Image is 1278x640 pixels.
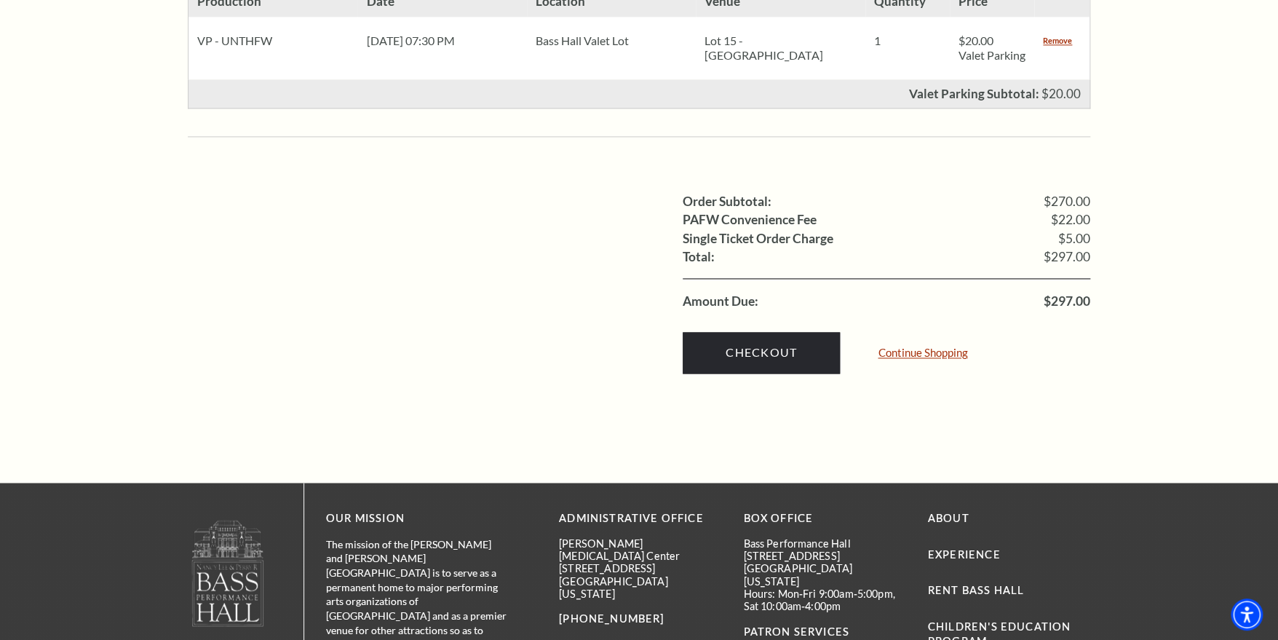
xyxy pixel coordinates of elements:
[705,33,856,63] p: Lot 15 - [GEOGRAPHIC_DATA]
[559,574,721,600] p: [GEOGRAPHIC_DATA][US_STATE]
[683,195,771,208] label: Order Subtotal:
[326,509,508,527] p: OUR MISSION
[1044,295,1090,308] span: $297.00
[928,548,1001,560] a: Experience
[743,549,905,561] p: [STREET_ADDRESS]
[559,561,721,574] p: [STREET_ADDRESS]
[683,232,833,245] label: Single Ticket Order Charge
[536,33,629,47] span: Bass Hall Valet Lot
[191,519,265,626] img: owned and operated by Performing Arts Fort Worth, A NOT-FOR-PROFIT 501(C)3 ORGANIZATION
[683,332,840,373] a: Checkout
[1051,213,1090,226] span: $22.00
[1231,598,1263,631] div: Accessibility Menu
[683,295,758,308] label: Amount Due:
[909,87,1039,100] p: Valet Parking Subtotal:
[743,561,905,587] p: [GEOGRAPHIC_DATA][US_STATE]
[683,250,715,264] label: Total:
[1041,86,1081,101] span: $20.00
[559,509,721,527] p: Administrative Office
[878,347,967,358] a: Continue Shopping
[357,17,526,65] div: [DATE] 07:30 PM
[743,587,905,612] p: Hours: Mon-Fri 9:00am-5:00pm, Sat 10:00am-4:00pm
[683,213,817,226] label: PAFW Convenience Fee
[1043,33,1072,48] a: Remove
[928,511,969,524] a: About
[188,17,357,65] div: VP - UNTHFW
[559,609,721,628] p: [PHONE_NUMBER]
[743,509,905,527] p: BOX OFFICE
[958,33,1025,62] span: $20.00 Valet Parking
[928,583,1024,596] a: Rent Bass Hall
[743,537,905,549] p: Bass Performance Hall
[559,537,721,562] p: [PERSON_NAME][MEDICAL_DATA] Center
[874,33,941,48] p: 1
[1058,232,1090,245] span: $5.00
[1044,250,1090,264] span: $297.00
[1044,195,1090,208] span: $270.00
